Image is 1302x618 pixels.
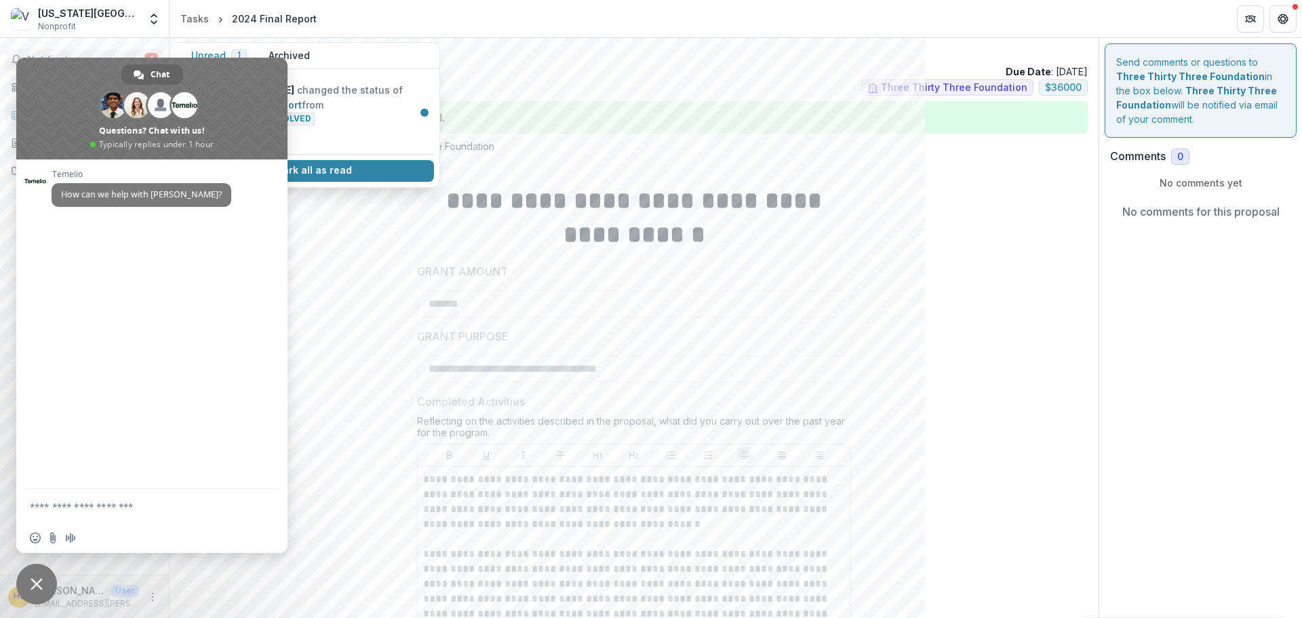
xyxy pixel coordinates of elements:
button: Strike [552,447,568,463]
div: [US_STATE][GEOGRAPHIC_DATA] [38,6,139,20]
button: Align Center [774,447,790,463]
div: Send comments or questions to in the box below. will be notified via email of your comment. [1105,43,1297,138]
span: Insert an emoji [30,533,41,543]
button: Ordered List [700,447,716,463]
button: Bullet List [663,447,679,463]
span: How can we help with [PERSON_NAME]? [61,189,222,200]
span: $ 36000 [1045,82,1082,94]
textarea: Compose your message... [30,489,247,523]
button: Unread [180,43,258,69]
div: Task is completed! No further action needed. [180,101,1088,134]
h2: Comments [1110,150,1166,163]
p: : [PERSON_NAME] from Three Thirty Three Foundation [191,139,1077,153]
p: User [111,585,139,597]
button: Partners [1237,5,1264,33]
a: Tasks [175,9,214,28]
p: [EMAIL_ADDRESS][PERSON_NAME][DOMAIN_NAME] [35,598,139,610]
button: Italicize [515,447,532,463]
button: Bold [441,447,458,463]
button: Open entity switcher [144,5,163,33]
button: Heading 1 [589,447,606,463]
button: Heading 2 [626,447,642,463]
button: Underline [478,447,494,463]
p: Completed Activities [417,393,525,410]
p: : [DATE] [1006,64,1088,79]
strong: Three Thirty Three Foundation [1116,71,1265,82]
span: Temelio [52,170,231,179]
a: Dashboard [5,76,163,98]
button: Align Right [811,447,827,463]
div: 2024 Final Report [232,12,317,26]
span: 1 [237,50,241,60]
p: GRANT AMOUNT [417,263,508,279]
p: No comments yet [1110,176,1291,190]
div: Hope Sullivan [14,592,25,601]
p: changed the status of from [216,83,426,125]
button: Notifications1 [5,49,163,71]
div: Tasks [180,12,209,26]
button: Get Help [1269,5,1297,33]
button: Mark all as read [175,160,434,182]
a: 2024 Final Report [216,99,302,111]
strong: Due Date [1006,66,1051,77]
span: Three Thirty Three Foundation [881,82,1027,94]
span: 0 [1177,151,1183,163]
nav: breadcrumb [175,9,322,28]
span: Nonprofit [38,20,76,33]
span: Chat [151,64,170,85]
button: Archived [258,43,321,69]
strong: Three Thirty Three Foundation [1116,85,1277,111]
button: More [144,589,161,605]
span: 1 [144,53,158,66]
img: Vermont Studio Center [11,8,33,30]
span: Audio message [65,533,76,543]
span: Notifications [27,54,144,66]
button: Align Left [737,447,753,463]
p: GRANT PURPOSE [417,328,509,345]
a: Proposals [5,132,163,154]
span: Send a file [47,533,58,543]
a: Close chat [16,564,57,604]
p: [US_STATE][GEOGRAPHIC_DATA] - 2024 [180,49,1088,63]
a: Tasks [5,104,163,126]
p: No comments for this proposal [1122,204,1280,220]
p: [PERSON_NAME] [35,583,106,598]
div: Reflecting on the activities described in the proposal, what did you carry out over the past year... [417,415,851,444]
a: Chat [121,64,183,85]
a: Documents [5,159,163,182]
